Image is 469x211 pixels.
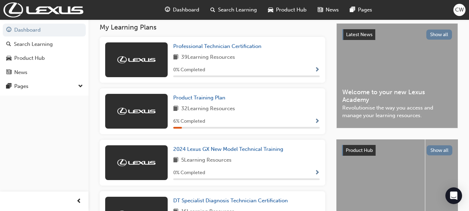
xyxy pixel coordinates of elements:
[3,66,86,79] a: News
[173,95,225,101] span: Product Training Plan
[358,6,372,14] span: Pages
[3,24,86,36] a: Dashboard
[14,40,53,48] div: Search Learning
[3,2,83,17] img: Trak
[173,6,199,14] span: Dashboard
[268,6,273,14] span: car-icon
[336,23,458,128] a: Latest NewsShow allWelcome to your new Lexus AcademyRevolutionise the way you access and manage y...
[173,105,178,113] span: book-icon
[117,159,156,166] img: Trak
[6,27,11,33] span: guage-icon
[218,6,257,14] span: Search Learning
[350,6,355,14] span: pages-icon
[315,67,320,73] span: Show Progress
[210,6,215,14] span: search-icon
[3,38,86,51] a: Search Learning
[181,105,235,113] span: 32 Learning Resources
[346,147,373,153] span: Product Hub
[262,3,312,17] a: car-iconProduct Hub
[173,145,286,153] a: 2024 Lexus GX New Model Technical Training
[6,55,11,62] span: car-icon
[173,42,264,50] a: Professional Technician Certification
[159,3,205,17] a: guage-iconDashboard
[14,54,45,62] div: Product Hub
[342,145,452,156] a: Product HubShow all
[173,146,283,152] span: 2024 Lexus GX New Model Technical Training
[427,145,453,155] button: Show all
[455,6,464,14] span: CW
[346,32,372,38] span: Latest News
[344,3,378,17] a: pages-iconPages
[173,94,228,102] a: Product Training Plan
[315,170,320,176] span: Show Progress
[117,108,156,115] img: Trak
[6,41,11,48] span: search-icon
[14,68,27,76] div: News
[173,53,178,62] span: book-icon
[117,56,156,63] img: Trak
[276,6,307,14] span: Product Hub
[173,169,205,177] span: 0 % Completed
[342,104,452,120] span: Revolutionise the way you access and manage your learning resources.
[3,80,86,93] button: Pages
[173,197,291,205] a: DT Specialist Diagnosis Technician Certification
[315,169,320,177] button: Show Progress
[181,156,232,165] span: 5 Learning Resources
[3,52,86,65] a: Product Hub
[76,197,82,206] span: prev-icon
[326,6,339,14] span: News
[100,23,325,31] h3: My Learning Plans
[426,30,452,40] button: Show all
[14,82,28,90] div: Pages
[315,119,320,125] span: Show Progress
[453,4,466,16] button: CW
[445,187,462,204] div: Open Intercom Messenger
[205,3,262,17] a: search-iconSearch Learning
[173,43,261,49] span: Professional Technician Certification
[3,22,86,80] button: DashboardSearch LearningProduct HubNews
[315,66,320,74] button: Show Progress
[6,83,11,90] span: pages-icon
[312,3,344,17] a: news-iconNews
[342,88,452,104] span: Welcome to your new Lexus Academy
[173,117,205,125] span: 6 % Completed
[342,29,452,40] a: Latest NewsShow all
[315,117,320,126] button: Show Progress
[173,156,178,165] span: book-icon
[173,66,205,74] span: 0 % Completed
[78,82,83,91] span: down-icon
[6,70,11,76] span: news-icon
[165,6,170,14] span: guage-icon
[173,197,288,204] span: DT Specialist Diagnosis Technician Certification
[318,6,323,14] span: news-icon
[181,53,235,62] span: 39 Learning Resources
